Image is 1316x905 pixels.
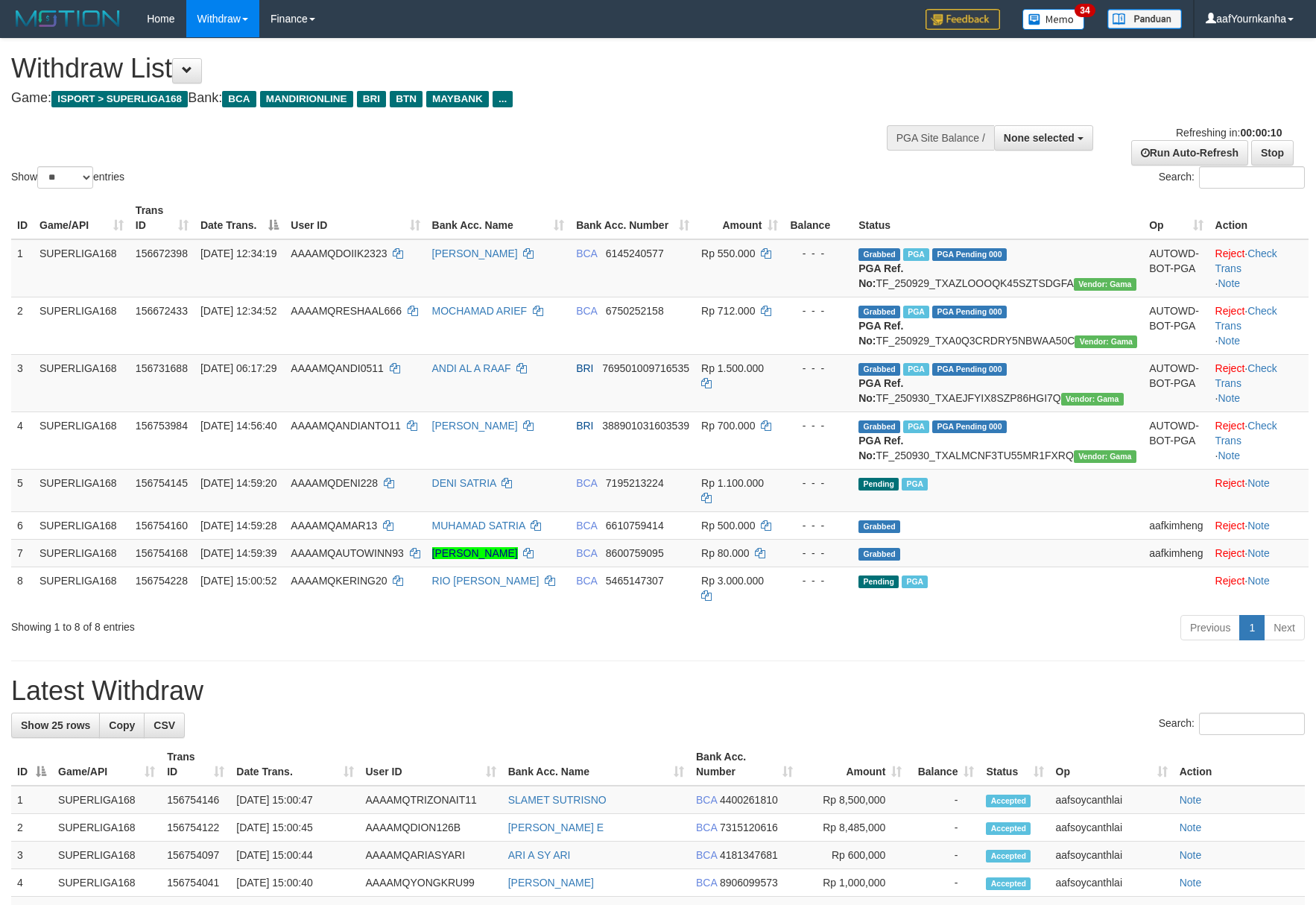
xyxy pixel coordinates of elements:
[161,869,230,897] td: 156754041
[136,547,188,559] span: 156754168
[576,477,597,489] span: BCA
[606,247,664,259] span: Copy 6145240577 to clipboard
[696,794,717,806] span: BCA
[602,420,689,432] span: Copy 388901031603539 to clipboard
[1215,305,1277,332] a: Check Trans
[194,197,285,239] th: Date Trans.: activate to sort column descending
[932,306,1007,318] span: PGA Pending
[1050,786,1174,814] td: aafsoycanthlai
[11,166,124,189] label: Show entries
[1215,247,1245,259] a: Reject
[144,713,185,738] a: CSV
[1143,511,1209,539] td: aafkimheng
[99,713,145,738] a: Copy
[1209,567,1309,609] td: ·
[720,822,778,833] span: Copy 7315120616 to clipboard
[1209,511,1309,539] td: ·
[11,7,124,30] img: MOTION_logo.png
[34,539,130,567] td: SUPERLIGA168
[903,420,929,433] span: Marked by aafheankoy
[1159,166,1305,189] label: Search:
[1215,247,1277,274] a: Check Trans
[790,361,847,376] div: - - -
[11,869,52,897] td: 4
[1209,239,1309,297] td: · ·
[200,305,276,317] span: [DATE] 12:34:52
[1215,420,1245,432] a: Reject
[858,320,903,347] b: PGA Ref. No:
[606,305,664,317] span: Copy 6750252158 to clipboard
[701,547,750,559] span: Rp 80.000
[908,786,980,814] td: -
[986,850,1031,863] span: Accepted
[1131,140,1248,165] a: Run Auto-Refresh
[852,239,1143,297] td: TF_250929_TXAZLOOOQK45SZTSDGFA
[701,420,755,432] span: Rp 700.000
[1199,713,1305,735] input: Search:
[200,420,276,432] span: [DATE] 14:56:40
[696,849,717,861] span: BCA
[11,814,52,842] td: 2
[1247,477,1270,489] a: Note
[502,743,690,786] th: Bank Acc. Name: activate to sort column ascending
[130,197,194,239] th: Trans ID: activate to sort column ascending
[136,520,188,532] span: 156754160
[701,362,764,374] span: Rp 1.500.000
[11,197,34,239] th: ID
[690,743,799,786] th: Bank Acc. Number: activate to sort column ascending
[1239,615,1265,640] a: 1
[291,420,401,432] span: AAAAMQANDIANTO11
[426,197,571,239] th: Bank Acc. Name: activate to sort column ascending
[291,477,378,489] span: AAAAMQDENI228
[34,354,130,411] td: SUPERLIGA168
[784,197,852,239] th: Balance
[432,520,525,532] a: MUHAMAD SATRIA
[291,247,387,259] span: AAAAMQDOIIK2323
[858,377,903,404] b: PGA Ref. No:
[21,719,90,731] span: Show 25 rows
[902,576,928,588] span: Marked by aafsoycanthlai
[1209,354,1309,411] td: · ·
[360,869,502,897] td: AAAAMQYONGKRU99
[11,54,862,83] h1: Withdraw List
[696,822,717,833] span: BCA
[606,547,664,559] span: Copy 8600759095 to clipboard
[154,719,175,731] span: CSV
[34,567,130,609] td: SUPERLIGA168
[34,411,130,469] td: SUPERLIGA168
[200,575,276,587] span: [DATE] 15:00:52
[701,305,755,317] span: Rp 712.000
[230,743,359,786] th: Date Trans.: activate to sort column ascending
[932,363,1007,376] span: PGA Pending
[701,575,764,587] span: Rp 3.000.000
[11,411,34,469] td: 4
[926,9,1000,30] img: Feedback.jpg
[230,842,359,869] td: [DATE] 15:00:44
[799,842,908,869] td: Rp 600,000
[1050,842,1174,869] td: aafsoycanthlai
[1215,362,1245,374] a: Reject
[1107,9,1182,29] img: panduan.png
[291,362,384,374] span: AAAAMQANDI0511
[357,91,386,107] span: BRI
[994,125,1093,151] button: None selected
[1209,411,1309,469] td: · ·
[790,246,847,261] div: - - -
[11,842,52,869] td: 3
[136,362,188,374] span: 156731688
[1143,197,1209,239] th: Op: activate to sort column ascending
[1180,822,1202,833] a: Note
[908,743,980,786] th: Balance: activate to sort column ascending
[11,713,100,738] a: Show 25 rows
[858,520,900,533] span: Grabbed
[52,814,161,842] td: SUPERLIGA168
[576,520,597,532] span: BCA
[576,420,593,432] span: BRI
[570,197,695,239] th: Bank Acc. Number: activate to sort column ascending
[576,305,597,317] span: BCA
[1143,539,1209,567] td: aafkimheng
[1143,354,1209,411] td: AUTOWD-BOT-PGA
[1074,450,1136,463] span: Vendor URL: https://trx31.1velocity.biz
[986,822,1031,835] span: Accepted
[1061,393,1124,406] span: Vendor URL: https://trx31.1velocity.biz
